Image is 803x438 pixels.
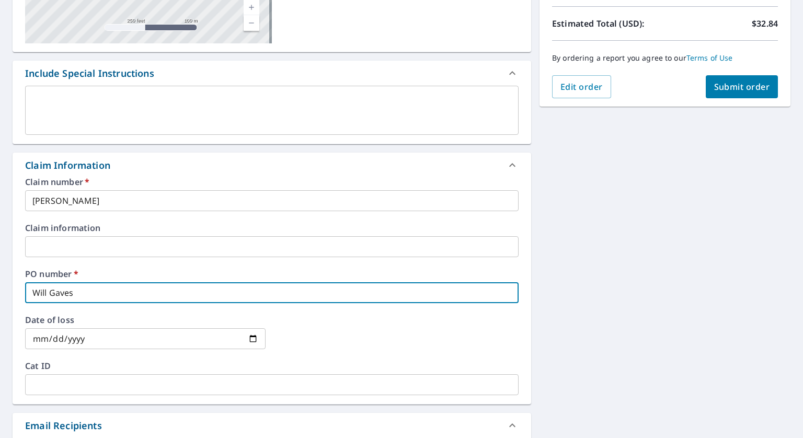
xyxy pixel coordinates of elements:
[552,75,611,98] button: Edit order
[25,270,519,278] label: PO number
[25,362,519,370] label: Cat ID
[686,53,733,63] a: Terms of Use
[13,153,531,178] div: Claim Information
[752,17,778,30] p: $32.84
[552,17,665,30] p: Estimated Total (USD):
[25,158,110,172] div: Claim Information
[552,53,778,63] p: By ordering a report you agree to our
[13,413,531,438] div: Email Recipients
[25,316,266,324] label: Date of loss
[13,61,531,86] div: Include Special Instructions
[25,419,102,433] div: Email Recipients
[244,15,259,31] a: Current Level 17, Zoom Out
[25,224,519,232] label: Claim information
[714,81,770,93] span: Submit order
[25,178,519,186] label: Claim number
[560,81,603,93] span: Edit order
[706,75,778,98] button: Submit order
[25,66,154,80] div: Include Special Instructions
